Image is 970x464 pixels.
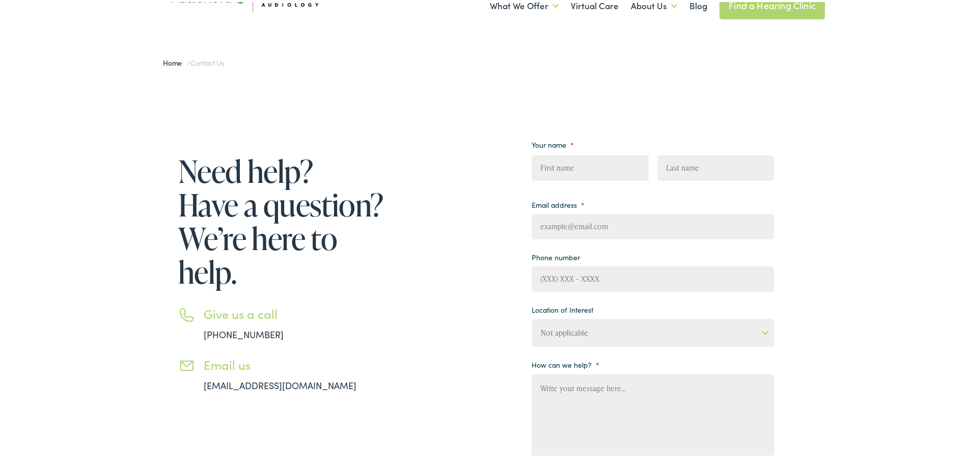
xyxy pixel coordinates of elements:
a: [PHONE_NUMBER] [204,326,284,339]
input: First name [532,153,648,179]
label: Your name [532,138,574,147]
h3: Give us a call [204,305,387,319]
span: Contact Us [190,56,224,66]
input: (XXX) XXX - XXXX [532,264,774,290]
label: Email address [532,198,585,207]
input: example@email.com [532,212,774,237]
a: [EMAIL_ADDRESS][DOMAIN_NAME] [204,377,356,390]
span: / [163,56,224,66]
label: Phone number [532,251,580,260]
label: Location of Interest [532,303,593,312]
h1: Need help? Have a question? We’re here to help. [178,152,387,287]
label: How can we help? [532,358,599,367]
h3: Email us [204,356,387,370]
a: Home [163,56,187,66]
input: Last name [657,153,774,179]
